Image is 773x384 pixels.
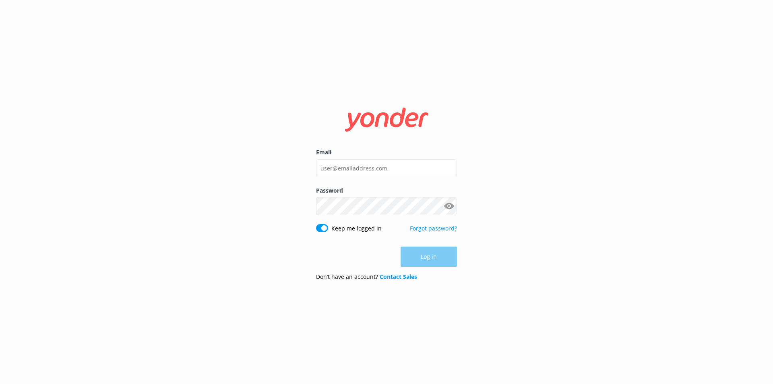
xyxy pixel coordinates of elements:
[316,186,457,195] label: Password
[331,224,382,233] label: Keep me logged in
[441,198,457,214] button: Show password
[316,272,417,281] p: Don’t have an account?
[316,148,457,157] label: Email
[410,224,457,232] a: Forgot password?
[380,273,417,280] a: Contact Sales
[316,159,457,177] input: user@emailaddress.com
